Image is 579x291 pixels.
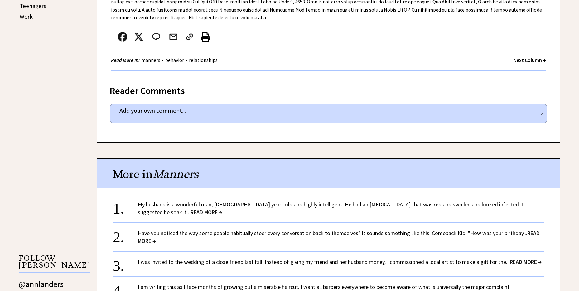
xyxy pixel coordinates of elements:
a: Work [20,13,33,20]
div: 1. [113,200,138,212]
a: relationships [187,57,219,63]
a: manners [140,57,162,63]
a: behavior [164,57,186,63]
img: x_small.png [134,32,143,42]
img: facebook.png [118,32,127,42]
div: Reader Comments [110,84,547,94]
div: • • [111,56,219,64]
img: message_round%202.png [151,32,162,42]
strong: Read More In: [111,57,140,63]
img: mail.png [169,32,178,42]
p: FOLLOW [PERSON_NAME] [19,255,90,273]
span: READ MORE → [191,209,222,216]
div: 2. [113,229,138,241]
span: READ MORE → [510,258,542,265]
div: 3. [113,258,138,269]
a: My husband is a wonderful man, [DEMOGRAPHIC_DATA] years old and highly intelligent. He had an [ME... [138,201,523,216]
span: READ MORE → [138,229,540,244]
img: link_02.png [185,32,194,42]
a: Next Column → [514,57,546,63]
iframe: Advertisement [19,38,81,225]
span: Manners [153,167,199,181]
div: More in [97,159,560,188]
a: Have you noticed the way some people habitually steer every conversation back to themselves? It s... [138,229,540,244]
img: printer%20icon.png [201,32,210,42]
a: I was invited to the wedding of a close friend last fall. Instead of giving my friend and her hus... [138,258,542,265]
a: Teenagers [20,2,46,10]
